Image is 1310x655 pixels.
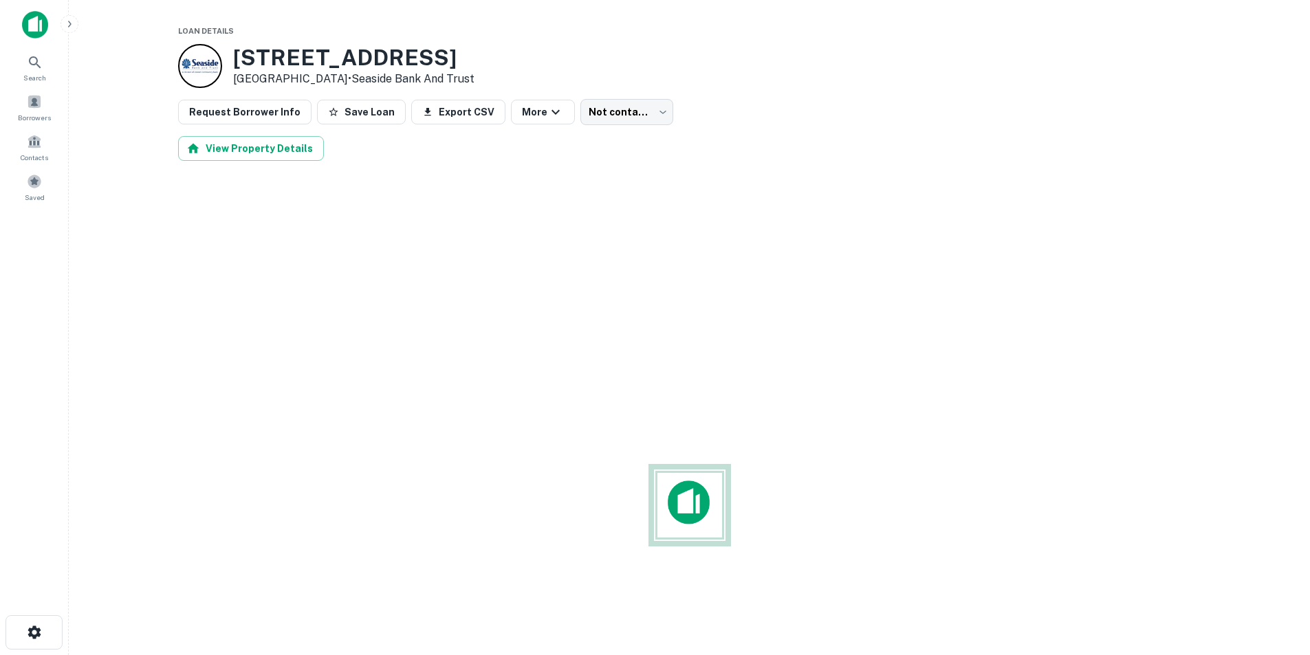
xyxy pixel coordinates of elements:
[351,72,474,85] a: Seaside Bank And Trust
[1241,545,1310,611] iframe: Chat Widget
[22,11,48,38] img: capitalize-icon.png
[4,89,65,126] a: Borrowers
[23,72,46,83] span: Search
[411,100,505,124] button: Export CSV
[4,168,65,206] a: Saved
[233,45,474,71] h3: [STREET_ADDRESS]
[580,99,673,125] div: Not contacted
[18,112,51,123] span: Borrowers
[178,136,324,161] button: View Property Details
[233,71,474,87] p: [GEOGRAPHIC_DATA] •
[178,100,312,124] button: Request Borrower Info
[4,129,65,166] a: Contacts
[178,27,234,35] span: Loan Details
[4,49,65,86] a: Search
[21,152,48,163] span: Contacts
[25,192,45,203] span: Saved
[511,100,575,124] button: More
[317,100,406,124] button: Save Loan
